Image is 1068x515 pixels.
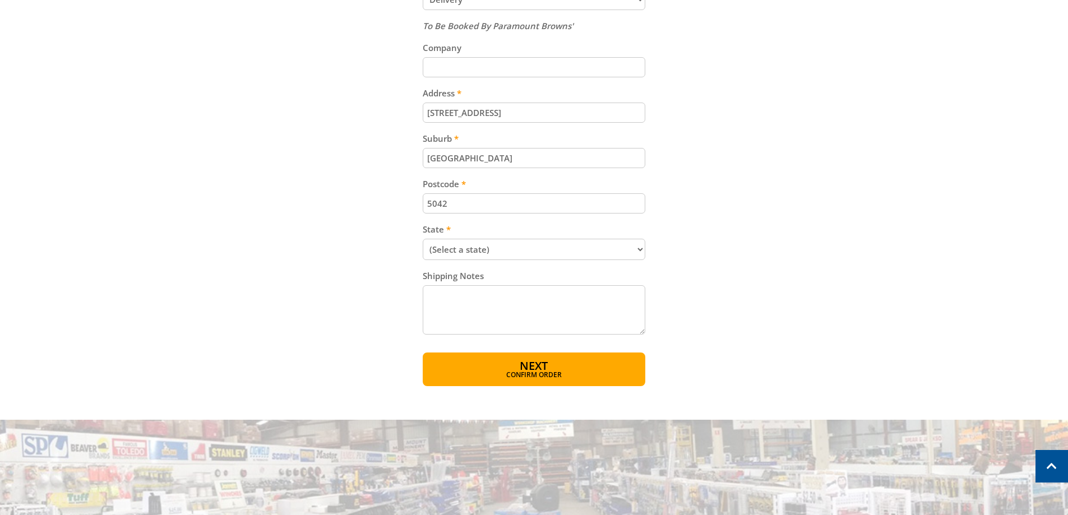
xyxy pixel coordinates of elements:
input: Please enter your suburb. [423,148,645,168]
label: Address [423,86,645,100]
label: Suburb [423,132,645,145]
label: Company [423,41,645,54]
span: Next [520,358,548,373]
input: Please enter your postcode. [423,193,645,214]
label: Shipping Notes [423,269,645,282]
button: Next Confirm order [423,352,645,386]
label: Postcode [423,177,645,191]
label: State [423,222,645,236]
em: To Be Booked By Paramount Browns' [423,20,574,31]
select: Please select your state. [423,239,645,260]
input: Please enter your address. [423,103,645,123]
span: Confirm order [447,372,621,378]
